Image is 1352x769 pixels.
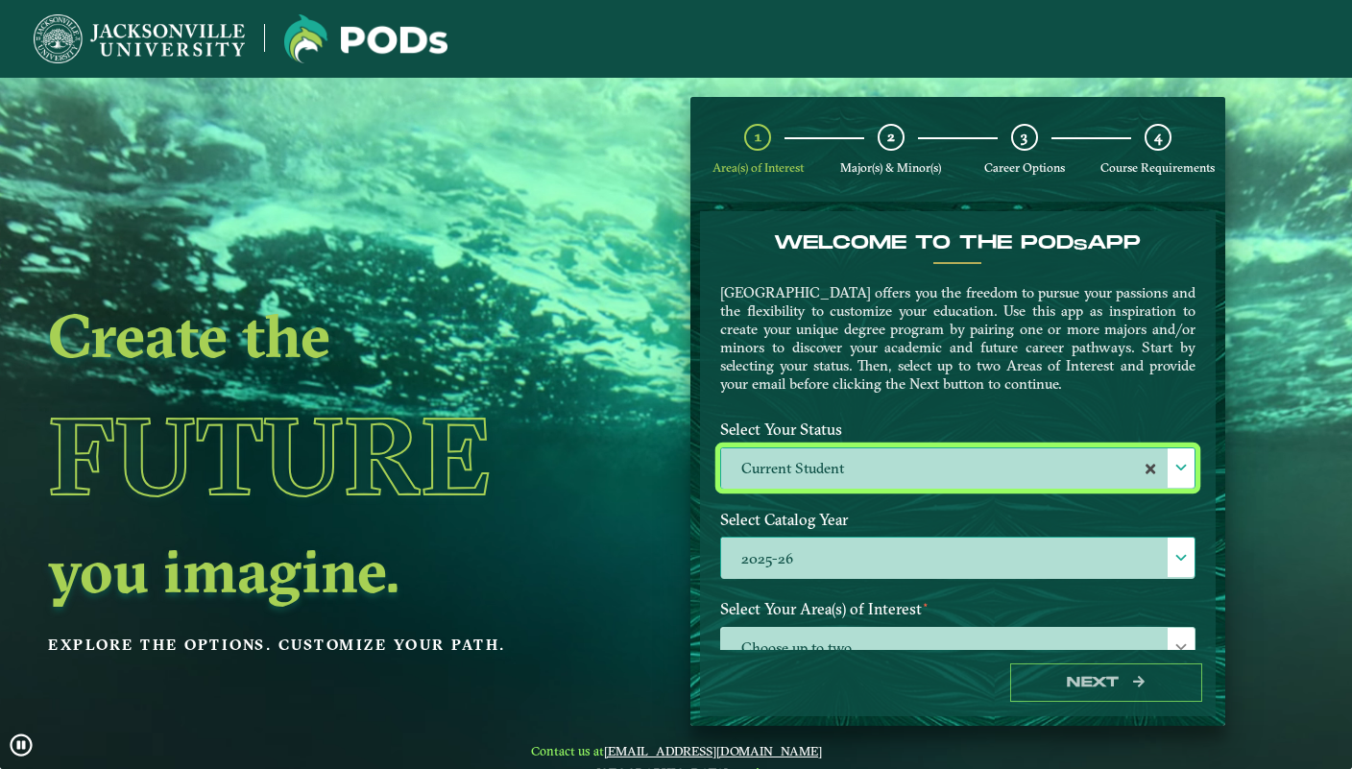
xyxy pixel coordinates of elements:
span: 3 [1021,128,1027,146]
a: [EMAIL_ADDRESS][DOMAIN_NAME] [604,743,822,758]
span: Area(s) of Interest [712,160,804,175]
span: Career Options [984,160,1065,175]
img: Jacksonville University logo [284,14,447,63]
sup: ⋆ [922,597,929,612]
label: 2025-26 [721,538,1195,579]
p: [GEOGRAPHIC_DATA] offers you the freedom to pursue your passions and the flexibility to customize... [720,283,1195,393]
img: Jacksonville University logo [34,14,245,63]
p: Explore the options. Customize your path. [48,631,561,660]
h4: Welcome to the POD app [720,231,1195,254]
sub: s [1074,236,1087,254]
span: 4 [1154,128,1162,146]
label: Select Your Status [706,412,1210,447]
span: 2 [887,128,895,146]
label: Select Catalog Year [706,502,1210,538]
span: Contact us at [517,743,835,758]
label: Current Student [721,448,1195,490]
h2: Create the [48,308,561,362]
span: Choose up to two [721,628,1195,669]
span: Major(s) & Minor(s) [840,160,941,175]
span: 1 [755,128,761,146]
button: Next [1010,663,1202,703]
span: Course Requirements [1100,160,1215,175]
h2: you imagine. [48,543,561,597]
label: Select Your Area(s) of Interest [706,591,1210,627]
h1: Future [48,369,561,543]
